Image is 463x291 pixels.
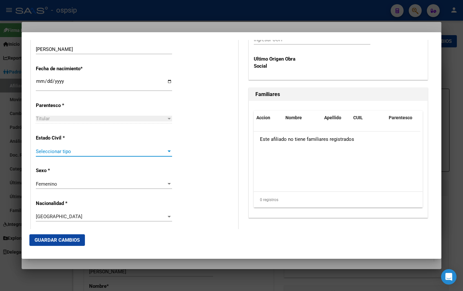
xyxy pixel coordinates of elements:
span: Seleccionar tipo [36,149,166,154]
datatable-header-cell: CUIL [351,111,386,125]
span: Titular [36,116,50,121]
p: Ultimo Origen Obra Social [254,55,304,70]
h1: Familiares [255,91,421,98]
div: Este afiliado no tiene familiares registrados [254,131,420,148]
datatable-header-cell: Parentesco [386,111,431,125]
datatable-header-cell: Nombre [283,111,322,125]
span: Guardar Cambios [35,237,80,243]
button: Guardar Cambios [29,234,85,246]
span: Femenino [36,181,57,187]
datatable-header-cell: Apellido [322,111,351,125]
datatable-header-cell: Accion [254,111,283,125]
span: Accion [256,115,270,120]
p: Nacionalidad * [36,200,95,207]
span: [GEOGRAPHIC_DATA] [36,214,82,219]
p: Parentesco * [36,102,95,109]
p: Sexo * [36,167,95,174]
div: 0 registros [254,192,423,208]
div: Open Intercom Messenger [441,269,457,285]
span: Nombre [285,115,302,120]
span: Parentesco [389,115,412,120]
p: Estado Civil * [36,134,95,142]
span: CUIL [353,115,363,120]
span: Apellido [324,115,341,120]
p: Fecha de nacimiento [36,65,95,73]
